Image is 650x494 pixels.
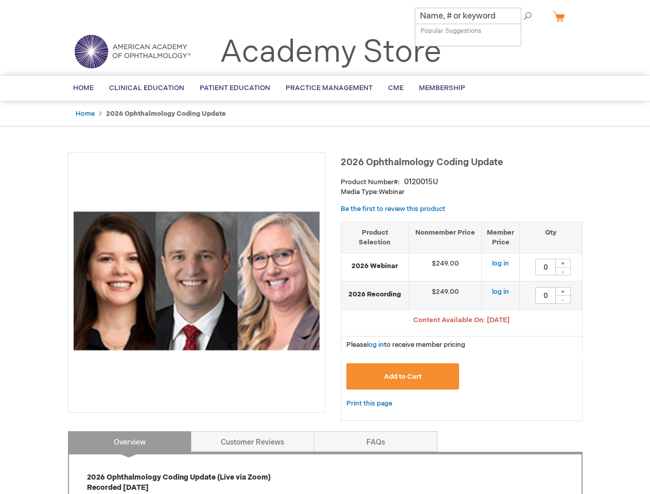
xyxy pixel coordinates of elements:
span: Patient Education [200,84,270,92]
input: Name, # or keyword [415,8,521,24]
a: log in [492,288,509,296]
span: Add to Cart [384,373,421,381]
span: CME [388,84,403,92]
span: Membership [419,84,465,92]
span: Clinical Education [109,84,184,92]
p: Webinar [341,187,583,197]
a: Academy Store [220,34,442,71]
strong: Media Type: [341,188,379,196]
strong: Product Number [341,178,400,186]
div: - [555,295,571,304]
a: log in [492,259,509,268]
span: 2026 Ophthalmology Coding Update [341,157,503,168]
a: FAQs [314,431,437,452]
div: - [555,267,571,275]
a: Home [76,110,95,118]
th: Qty [520,222,582,253]
td: $249.00 [409,253,482,281]
strong: 2026 Webinar [346,261,404,271]
span: Popular Suggestions [420,27,481,35]
input: Qty [535,287,556,304]
input: Qty [535,259,556,275]
td: $249.00 [409,281,482,310]
span: Content Available On: [DATE] [413,316,510,324]
a: Overview [68,431,191,452]
div: + [555,287,571,296]
div: + [555,259,571,268]
th: Nonmember Price [409,222,482,253]
a: Customer Reviews [191,431,314,452]
strong: 2026 Recording [346,290,404,299]
strong: 2026 Ophthalmology Coding Update [106,110,226,118]
span: Practice Management [286,84,373,92]
span: Please to receive member pricing [346,341,465,349]
button: Add to Cart [346,363,460,390]
div: 0120015U [404,177,438,187]
th: Member Price [482,222,520,253]
span: Search [497,5,536,26]
a: log in [367,341,384,349]
a: Be the first to review this product [341,205,445,213]
a: Print this page [346,397,392,410]
img: 2026 Ophthalmology Coding Update [74,158,320,404]
th: Product Selection [341,222,409,253]
span: Home [73,84,94,92]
